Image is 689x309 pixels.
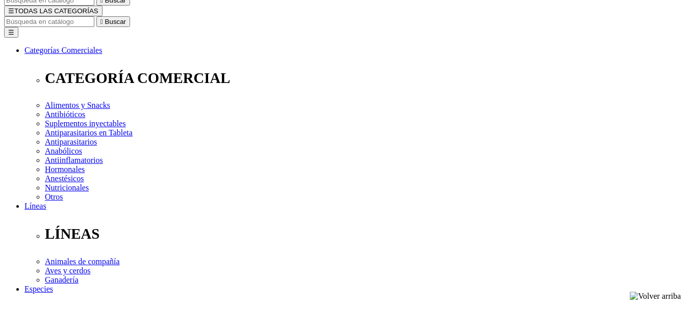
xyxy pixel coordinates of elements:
[105,18,126,25] span: Buscar
[45,110,85,119] a: Antibióticos
[4,16,94,27] input: Buscar
[630,292,681,301] img: Volver arriba
[45,156,103,164] a: Antiinflamatorios
[45,165,85,174] a: Hormonales
[45,128,133,137] a: Antiparasitarios en Tableta
[45,137,97,146] a: Antiparasitarios
[45,101,110,109] a: Alimentos y Snacks
[45,174,84,183] a: Anestésicos
[4,27,18,38] button: ☰
[8,7,14,15] span: ☰
[45,70,685,87] p: CATEGORÍA COMERCIAL
[45,192,63,201] a: Otros
[45,226,685,242] p: LÍNEAS
[45,119,126,128] a: Suplementos inyectables
[5,199,176,304] iframe: Brevo live chat
[24,46,102,54] a: Categorías Comerciales
[45,147,82,155] a: Anabólicos
[100,18,103,25] i: 
[45,183,89,192] a: Nutricionales
[4,6,103,16] button: ☰TODAS LAS CATEGORÍAS
[96,16,130,27] button:  Buscar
